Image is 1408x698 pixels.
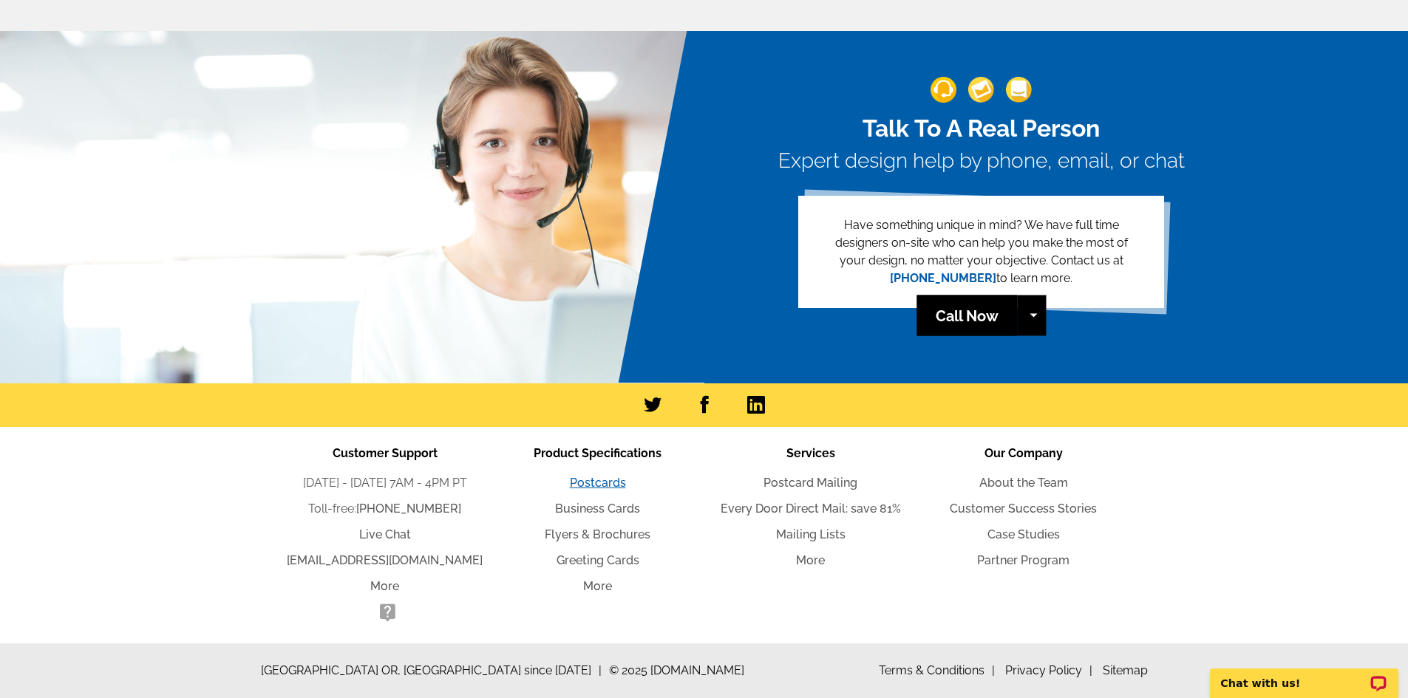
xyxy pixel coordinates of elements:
a: Postcards [570,476,626,490]
p: Have something unique in mind? We have full time designers on-site who can help you make the most... [822,216,1140,287]
a: Call Now [916,295,1017,336]
a: Privacy Policy [1005,663,1092,677]
li: Toll-free: [279,500,492,518]
span: © 2025 [DOMAIN_NAME] [609,662,744,680]
a: Mailing Lists [776,527,846,541]
a: [PHONE_NUMBER] [890,271,996,285]
a: More [370,579,399,593]
a: Greeting Cards [557,553,639,567]
span: Our Company [984,446,1063,460]
a: Partner Program [977,553,1069,567]
a: Postcard Mailing [763,476,857,490]
span: Customer Support [333,446,438,460]
img: support-img-1.png [931,77,956,103]
h3: Expert design help by phone, email, or chat [778,148,1185,174]
a: Case Studies [987,527,1060,541]
span: Services [786,446,835,460]
a: Live Chat [359,527,411,541]
a: More [796,553,825,567]
iframe: LiveChat chat widget [1200,651,1408,698]
a: [EMAIL_ADDRESS][DOMAIN_NAME] [287,553,483,567]
a: About the Team [979,476,1068,490]
img: support-img-2.png [968,77,994,103]
span: [GEOGRAPHIC_DATA] OR, [GEOGRAPHIC_DATA] since [DATE] [261,662,602,680]
a: Flyers & Brochures [545,527,650,541]
a: Customer Success Stories [950,502,1097,516]
li: [DATE] - [DATE] 7AM - 4PM PT [279,474,492,492]
a: Every Door Direct Mail: save 81% [721,502,901,516]
img: support-img-3_1.png [1006,77,1032,103]
a: Sitemap [1103,663,1148,677]
a: Business Cards [555,502,640,516]
h2: Talk To A Real Person [778,114,1185,143]
span: Product Specifications [534,446,662,460]
a: Terms & Conditions [879,663,995,677]
a: [PHONE_NUMBER] [356,502,461,516]
a: More [583,579,612,593]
